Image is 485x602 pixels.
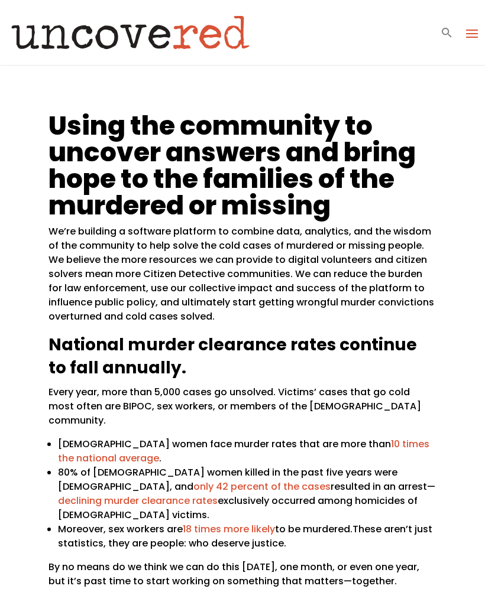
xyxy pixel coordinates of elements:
span: [DEMOGRAPHIC_DATA] women face murder rates that are more than . [58,437,429,465]
span: National murder clearance rates continue to fall annually. [48,333,417,379]
p: We’re building a software platform to combine data, analytics, and the wisdom of the community to... [48,224,436,333]
h1: Using the community to uncover answers and bring hope to the families of the murdered or missing [48,112,436,224]
span: These aren’t just statistics, they are people: who deserve justice. [58,522,432,550]
span: Moreover, sex workers are to be murdered. [58,522,353,536]
a: declining murder clearance rates [58,494,218,507]
span: Every year, more than 5,000 cases go unsolved. Victims’ cases that go cold most often are BIPOC, ... [48,385,421,427]
a: 10 times the national average [58,437,429,465]
a: only 42 percent of the cases [193,480,331,493]
a: 18 times more likely [183,522,275,536]
span: By no means do we think we can do this [DATE], one month, or even one year, but it’s past time to... [48,560,419,588]
span: 80% of [DEMOGRAPHIC_DATA] women killed in the past five years were [DEMOGRAPHIC_DATA], and result... [58,466,435,522]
